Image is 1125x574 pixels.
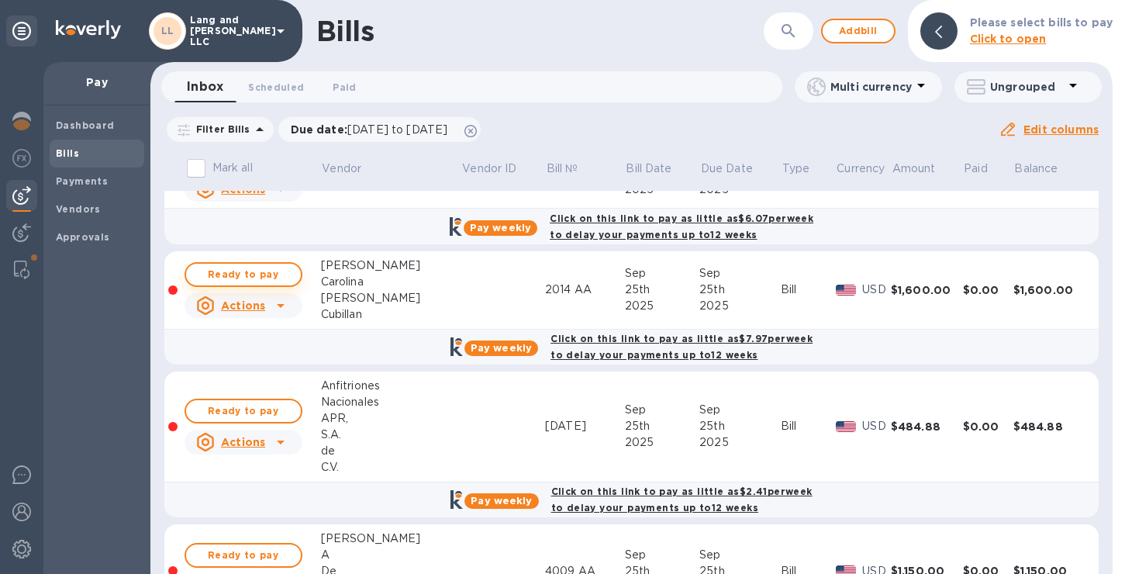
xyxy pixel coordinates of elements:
[835,22,882,40] span: Add bill
[836,421,857,432] img: USD
[626,161,692,177] span: Bill Date
[321,410,461,427] div: APR,
[625,298,699,314] div: 2025
[221,183,265,195] u: Actions
[782,161,810,177] p: Type
[625,402,699,418] div: Sep
[462,161,516,177] p: Vendor ID
[198,546,288,565] span: Ready to pay
[550,213,813,240] b: Click on this link to pay as little as $6.07 per week to delay your payments up to 12 weeks
[699,547,781,563] div: Sep
[291,122,456,137] p: Due date :
[322,161,361,177] p: Vendor
[321,443,461,459] div: de
[625,418,699,434] div: 25th
[198,402,288,420] span: Ready to pay
[12,149,31,168] img: Foreign exchange
[221,436,265,448] u: Actions
[699,418,781,434] div: 25th
[1023,123,1099,136] u: Edit columns
[699,282,781,298] div: 25th
[56,119,115,131] b: Dashboard
[701,161,753,177] p: Due Date
[333,79,356,95] span: Paid
[964,161,1008,177] span: Paid
[321,531,461,547] div: [PERSON_NAME]
[550,333,813,361] b: Click on this link to pay as little as $7.97 per week to delay your payments up to 12 weeks
[625,434,699,451] div: 2025
[891,282,963,298] div: $1,600.00
[547,161,599,177] span: Bill №
[837,161,885,177] p: Currency
[990,79,1064,95] p: Ungrouped
[321,290,461,306] div: [PERSON_NAME]
[892,161,936,177] p: Amount
[970,33,1047,45] b: Click to open
[963,419,1013,434] div: $0.00
[321,394,461,410] div: Nacionales
[891,419,963,434] div: $484.88
[316,15,374,47] h1: Bills
[321,306,461,323] div: Cubillan
[462,161,537,177] span: Vendor ID
[862,282,891,298] p: USD
[221,299,265,312] u: Actions
[970,16,1113,29] b: Please select bills to pay
[699,298,781,314] div: 2025
[56,203,101,215] b: Vendors
[781,282,836,298] div: Bill
[625,265,699,282] div: Sep
[347,123,447,136] span: [DATE] to [DATE]
[471,495,532,507] b: Pay weekly
[830,79,912,95] p: Multi currency
[862,418,891,434] p: USD
[701,161,773,177] span: Due Date
[161,25,174,36] b: LL
[321,459,461,475] div: C.V.
[198,265,288,284] span: Ready to pay
[56,147,79,159] b: Bills
[56,231,110,243] b: Approvals
[699,434,781,451] div: 2025
[185,262,302,287] button: Ready to pay
[185,543,302,568] button: Ready to pay
[545,282,625,298] div: 2014 AA
[321,274,461,290] div: Carolina
[547,161,578,177] p: Bill №
[892,161,956,177] span: Amount
[56,175,108,187] b: Payments
[321,427,461,443] div: S.A.
[471,342,532,354] b: Pay weekly
[56,74,138,90] p: Pay
[1014,161,1058,177] p: Balance
[322,161,381,177] span: Vendor
[625,282,699,298] div: 25th
[278,117,481,142] div: Due date:[DATE] to [DATE]
[625,547,699,563] div: Sep
[321,378,461,394] div: Anfitriones
[699,265,781,282] div: Sep
[187,76,223,98] span: Inbox
[1013,282,1085,298] div: $1,600.00
[781,418,836,434] div: Bill
[963,282,1013,298] div: $0.00
[1013,419,1085,434] div: $484.88
[212,160,253,176] p: Mark all
[321,258,461,274] div: [PERSON_NAME]
[470,222,531,233] b: Pay weekly
[1014,161,1078,177] span: Balance
[185,399,302,424] button: Ready to pay
[321,547,461,563] div: A
[821,19,896,43] button: Addbill
[964,161,988,177] p: Paid
[836,285,857,296] img: USD
[56,20,121,39] img: Logo
[190,15,267,47] p: Lang and [PERSON_NAME] LLC
[699,402,781,418] div: Sep
[248,79,304,95] span: Scheduled
[782,161,830,177] span: Type
[190,123,250,136] p: Filter Bills
[545,418,625,434] div: [DATE]
[626,161,671,177] p: Bill Date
